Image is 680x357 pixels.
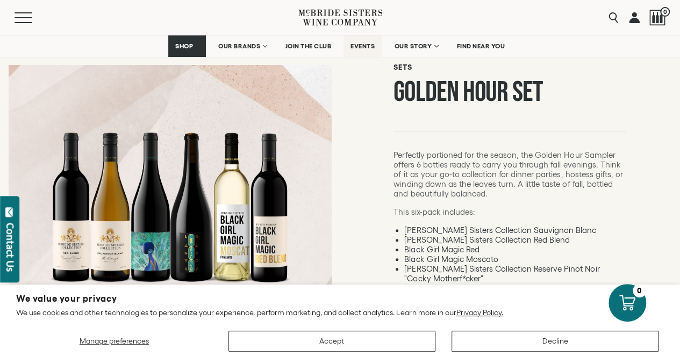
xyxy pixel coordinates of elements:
[168,35,206,57] a: SHOP
[285,42,332,50] span: JOIN THE CLUB
[404,254,626,264] li: Black Girl Magic Moscato
[175,42,194,50] span: SHOP
[350,42,375,50] span: EVENTS
[15,12,53,23] button: Mobile Menu Trigger
[5,223,16,272] div: Contact Us
[393,150,626,199] p: Perfectly portioned for the season, the Golden Hour Sampler offers 6 bottles ready to carry you t...
[457,42,505,50] span: FIND NEAR YOU
[16,308,664,317] p: We use cookies and other technologies to personalize your experience, perform marketing, and coll...
[16,331,212,352] button: Manage preferences
[393,78,626,106] h1: Golden Hour Set
[404,235,626,245] li: [PERSON_NAME] Sisters Collection Red Blend
[80,337,149,345] span: Manage preferences
[211,35,273,57] a: OUR BRANDS
[404,225,626,235] li: [PERSON_NAME] Sisters Collection Sauvignon Blanc
[218,42,260,50] span: OUR BRANDS
[450,35,512,57] a: FIND NEAR YOU
[404,245,626,254] li: Black Girl Magic Red
[633,284,646,297] div: 0
[660,7,670,17] span: 0
[343,35,382,57] a: EVENTS
[394,42,432,50] span: OUR STORY
[456,308,503,317] a: Privacy Policy.
[452,331,658,352] button: Decline
[404,264,626,283] li: [PERSON_NAME] Sisters Collection Reserve Pinot Noir "Cocky Motherf*cker"
[393,63,626,72] h6: Sets
[228,331,435,352] button: Accept
[278,35,339,57] a: JOIN THE CLUB
[387,35,445,57] a: OUR STORY
[393,207,626,217] p: This six-pack includes:
[404,283,626,293] li: [PERSON_NAME] Sisters Collection Legacy Syrah
[16,294,664,303] h2: We value your privacy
